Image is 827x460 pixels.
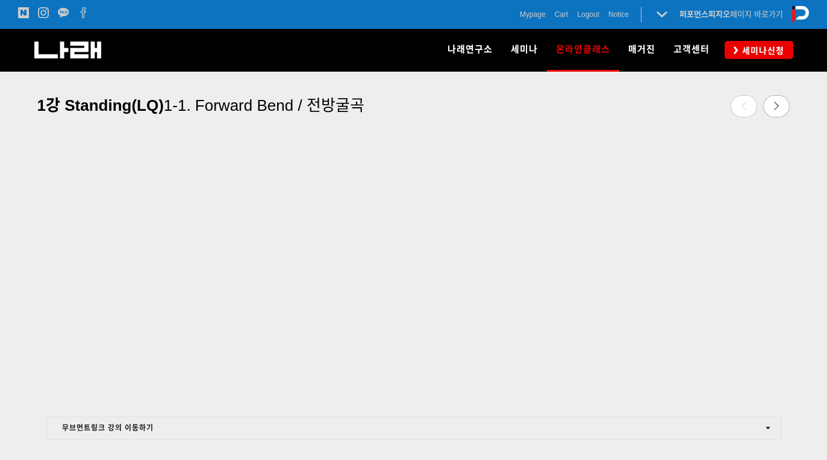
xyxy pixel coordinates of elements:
a: 1강 Standing(LQ)1-1. Forward Bend / 전방굴곡 [37,89,533,121]
span: 1- [164,96,178,114]
a: Notice [608,8,629,20]
a: 온라인클래스 [547,29,619,71]
span: 1. Forward Bend / 전방굴곡 [178,96,364,114]
span: 온라인클래스 [556,40,610,59]
strong: 퍼포먼스피지오 [679,10,730,19]
span: 1강 Standing(LQ) [37,96,164,114]
a: 나래연구소 [438,29,502,71]
a: 고객센터 [664,29,719,71]
span: 세미나신청 [738,45,784,57]
span: 나래연구소 [448,44,493,55]
a: 퍼포먼스피지오페이지 바로가기 [679,10,783,19]
span: 매거진 [628,44,655,55]
a: 세미나 [502,29,547,71]
a: 매거진 [619,29,664,71]
a: 세미나신청 [725,41,793,58]
a: Mypage [520,8,546,20]
a: Cart [555,8,569,20]
span: 고객센터 [673,44,710,55]
button: 무브먼트링크 강의 이동하기 [46,417,781,440]
span: 세미나 [511,44,538,55]
a: Logout [577,8,599,20]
